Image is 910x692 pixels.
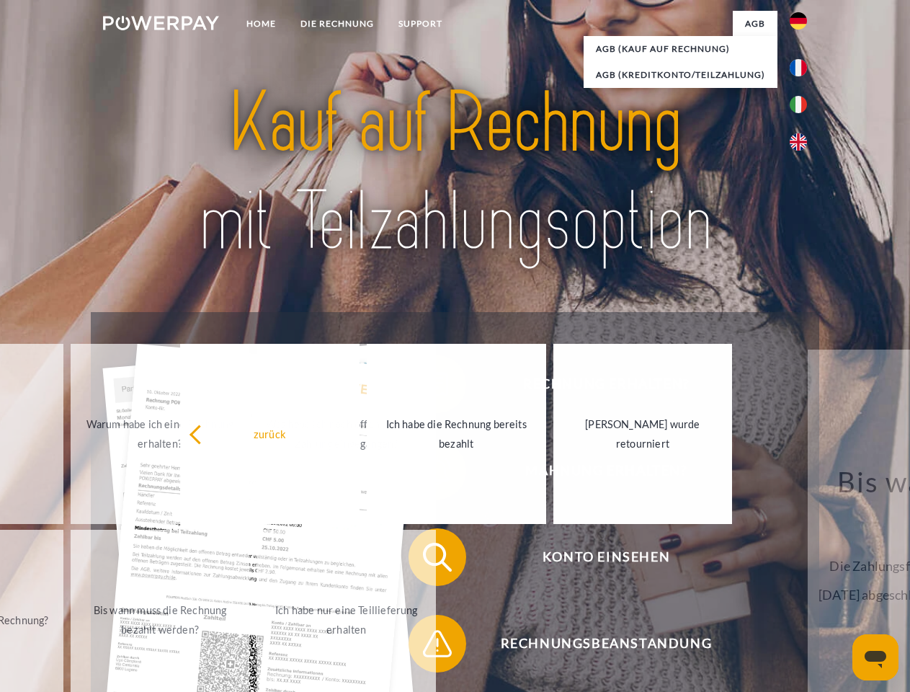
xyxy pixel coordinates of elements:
span: Konto einsehen [429,528,782,586]
img: it [790,96,807,113]
img: fr [790,59,807,76]
img: logo-powerpay-white.svg [103,16,219,30]
div: Ich habe nur eine Teillieferung erhalten [265,600,427,639]
a: DIE RECHNUNG [288,11,386,37]
img: de [790,12,807,30]
span: Rechnungsbeanstandung [429,615,782,673]
button: Rechnungsbeanstandung [409,615,783,673]
div: zurück [189,424,351,443]
a: AGB (Kauf auf Rechnung) [584,36,777,62]
a: SUPPORT [386,11,455,37]
iframe: Schaltfläche zum Öffnen des Messaging-Fensters [852,634,898,680]
img: title-powerpay_de.svg [138,69,772,276]
div: Bis wann muss die Rechnung bezahlt werden? [79,600,241,639]
div: Warum habe ich eine Rechnung erhalten? [79,414,241,453]
button: Konto einsehen [409,528,783,586]
a: AGB (Kreditkonto/Teilzahlung) [584,62,777,88]
div: [PERSON_NAME] wurde retourniert [562,414,724,453]
div: Ich habe die Rechnung bereits bezahlt [375,414,537,453]
a: Home [234,11,288,37]
a: agb [733,11,777,37]
img: en [790,133,807,151]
